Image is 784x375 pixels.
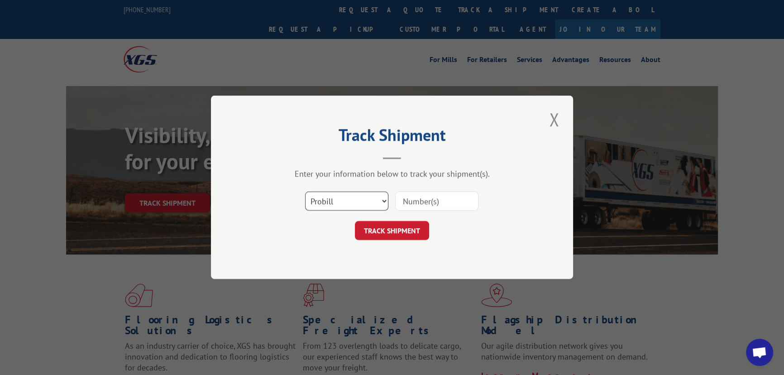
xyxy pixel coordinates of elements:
h2: Track Shipment [256,129,528,146]
div: Enter your information below to track your shipment(s). [256,169,528,179]
a: Open chat [746,339,773,366]
button: Close modal [546,107,562,132]
input: Number(s) [395,192,478,211]
button: TRACK SHIPMENT [355,221,429,240]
